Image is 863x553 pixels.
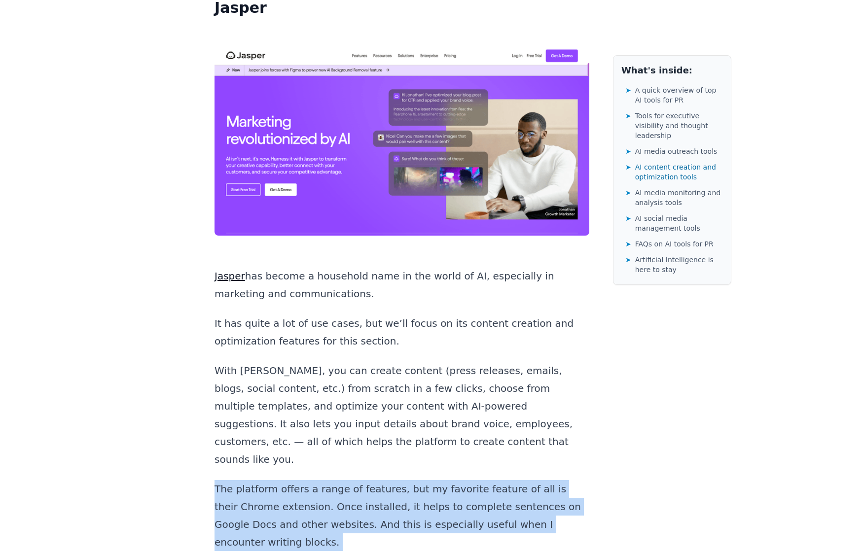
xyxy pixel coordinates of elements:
a: ➤Tools for executive visibility and thought leadership [625,109,723,142]
a: ➤FAQs on AI tools for PR [625,237,723,251]
a: ➤Artificial Intelligence is here to stay [625,253,723,276]
span: AI media monitoring and analysis tools [635,188,723,207]
img: jasper.png [215,47,589,236]
span: FAQs on AI tools for PR [635,239,714,249]
span: ➤ [625,255,631,265]
p: It has quite a lot of use cases, but we’ll focus on its content creation and optimization feature... [215,314,589,350]
h2: What's inside: [621,64,723,77]
span: Artificial Intelligence is here to stay [635,255,723,275]
span: Tools for executive visibility and thought leadership [635,111,723,140]
a: ➤AI content creation and optimization tools [625,160,723,184]
p: With [PERSON_NAME], you can create content (press releases, emails, blogs, social content, etc.) ... [215,362,589,468]
a: ➤A quick overview of top AI tools for PR [625,83,723,107]
span: ➤ [625,85,631,95]
p: has become a household name in the world of AI, especially in marketing and communications. [215,267,589,303]
a: ➤AI media outreach tools [625,144,723,158]
span: AI media outreach tools [635,146,718,156]
a: ➤AI media monitoring and analysis tools [625,186,723,209]
span: ➤ [625,239,631,249]
a: Jasper [215,270,245,282]
span: A quick overview of top AI tools for PR [635,85,723,105]
span: ➤ [625,213,631,223]
span: AI social media management tools [635,213,723,233]
span: ➤ [625,146,631,156]
span: ➤ [625,162,631,172]
span: AI content creation and optimization tools [635,162,723,182]
p: The platform offers a range of features, but my favorite feature of all is their Chrome extension... [215,480,589,551]
a: ➤AI social media management tools [625,211,723,235]
span: ➤ [625,111,631,121]
span: ➤ [625,188,631,198]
